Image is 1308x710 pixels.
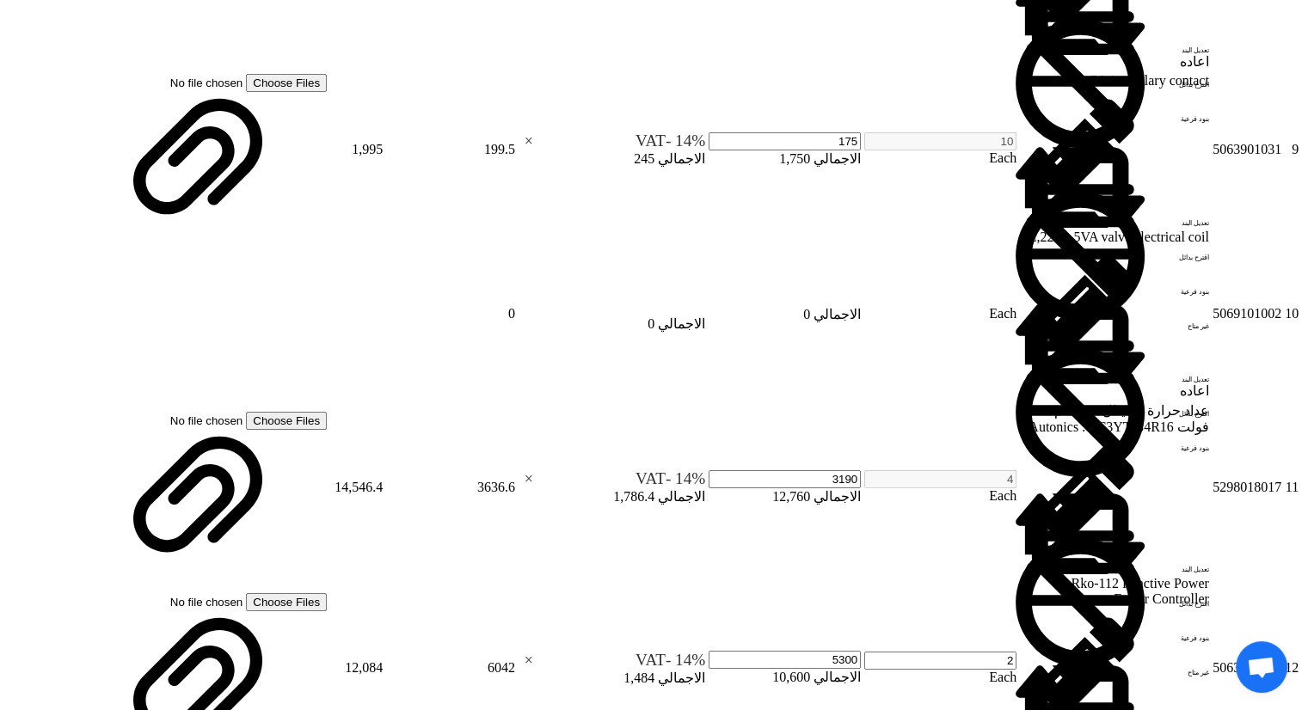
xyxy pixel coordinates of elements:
span: عداد حرارة ديجيتال 3*6 سم 240 فولت Autonics . TC3YT-B4R16 [1029,403,1208,434]
div: VARko-112 Reactive Power Factor Controller [1020,576,1209,607]
div: غير متاح [1099,348,1209,383]
div: تعديل البند [1099,245,1209,279]
td: 9 [1284,72,1299,227]
td: 5069101002 [1212,229,1282,400]
span: × [525,652,533,668]
div: اقترح بدائل [1099,641,1209,676]
span: 1,995 [352,142,383,156]
span: Each [989,670,1016,684]
td: 10 [1284,229,1299,400]
span: الاجمالي [814,151,861,166]
span: 12,760 [772,489,810,504]
td: 5298018017 [1212,401,1282,573]
input: RFQ_STEP1.ITEMS.2.AMOUNT_TITLE [864,652,1016,670]
span: × [525,133,533,149]
span: الاجمالي [658,151,705,166]
a: Open chat [1236,641,1287,693]
span: 0 [803,307,810,321]
span: Each [989,488,1016,503]
div: اقترح بدائل [1099,279,1209,314]
td: 0 [385,229,516,400]
input: أدخل سعر الوحدة [709,651,861,669]
div: تعديل البند [1099,607,1209,641]
ng-select: VAT [519,469,705,488]
ng-select: VAT [519,132,705,150]
span: 1,750 [779,151,810,166]
span: الاجمالي [814,670,861,684]
td: 5063901031 [1212,72,1282,227]
span: az,220v, 5VA valve electrical coil [1024,230,1209,244]
ng-select: VAT [519,297,705,315]
span: الاجمالي [814,489,861,504]
span: الاجمالي [658,316,705,331]
input: RFQ_STEP1.ITEMS.2.AMOUNT_TITLE [864,470,1016,488]
span: 14,546.4 [335,480,383,494]
span: 0 [648,316,654,331]
input: RFQ_STEP1.ITEMS.2.AMOUNT_TITLE [864,132,1016,150]
span: اعاده [1180,383,1209,398]
span: الاجمالي [658,489,705,504]
ng-select: VAT [519,651,705,670]
span: اعاده [1180,54,1209,69]
div: تعديل البند [1099,435,1209,469]
div: غير متاح [1099,192,1209,226]
input: أدخل سعر الوحدة [709,470,861,488]
span: Clear all [519,132,533,150]
span: × [525,471,533,487]
div: غير متاح [1099,538,1209,572]
span: Clear all [519,651,533,670]
span: 245 [634,151,654,166]
div: اقترح بدائل [1099,469,1209,504]
span: Clear all [519,469,533,488]
td: 11 [1284,401,1299,573]
td: 3636.6 [385,401,516,573]
div: بنود فرعية [1099,157,1209,192]
div: بنود فرعية [1099,676,1209,710]
span: الاجمالي [814,307,861,321]
div: تعديل البند [1099,89,1209,123]
input: أدخل سعر الوحدة [709,132,861,150]
span: Each [989,306,1016,321]
span: ABB, CA4 auxulary contact [1053,73,1208,88]
span: 10,600 [772,670,810,684]
div: اقترح بدائل [1099,123,1209,157]
span: Each [989,150,1016,165]
span: 12,084 [345,660,383,675]
div: بنود فرعية [1099,504,1209,538]
div: بنود فرعية [1099,314,1209,348]
span: 1,484 [623,670,654,685]
div: غير متاح [1099,19,1209,53]
td: 199.5 [385,72,516,227]
span: الاجمالي [658,670,705,685]
span: 1,786.4 [613,489,654,504]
